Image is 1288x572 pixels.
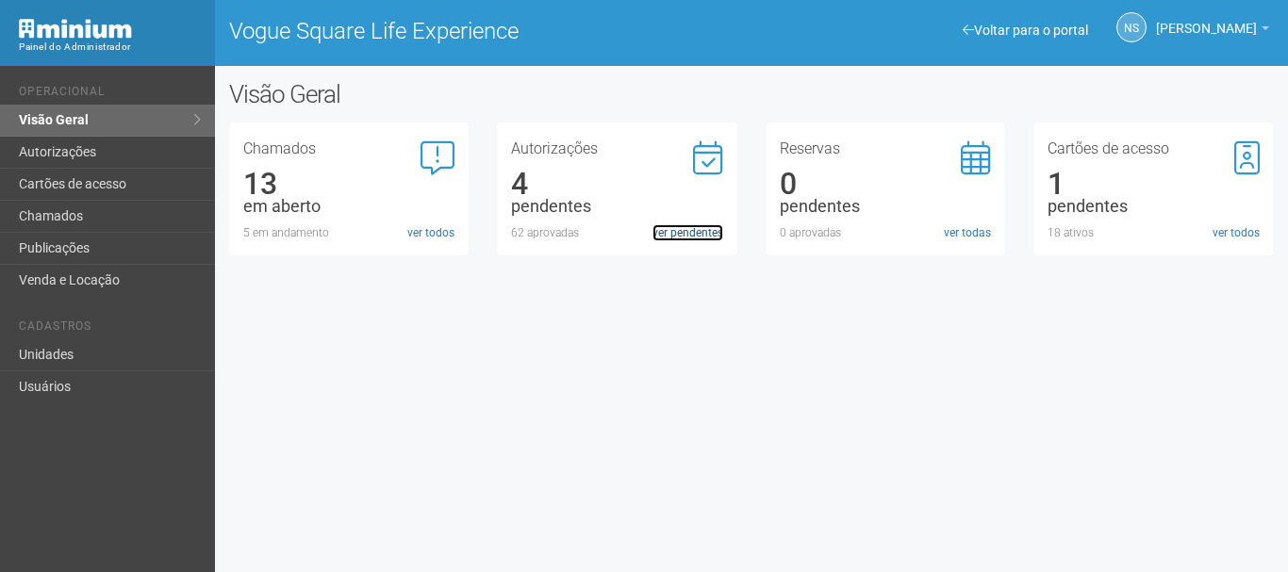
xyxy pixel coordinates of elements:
a: ver todas [944,224,991,241]
span: Nicolle Silva [1156,3,1257,36]
div: 4 [511,175,723,192]
h2: Visão Geral [229,80,648,108]
div: 62 aprovadas [511,224,723,241]
img: Minium [19,19,132,39]
div: pendentes [511,198,723,215]
div: Painel do Administrador [19,39,201,56]
h1: Vogue Square Life Experience [229,19,737,43]
div: 0 aprovadas [780,224,992,241]
a: Voltar para o portal [963,23,1088,38]
h3: Chamados [243,141,455,156]
li: Cadastros [19,319,201,339]
a: ver todos [407,224,454,241]
h3: Cartões de acesso [1048,141,1260,156]
a: NS [1116,12,1147,42]
div: 5 em andamento [243,224,455,241]
a: ver todos [1213,224,1260,241]
a: [PERSON_NAME] [1156,24,1269,39]
div: em aberto [243,198,455,215]
li: Operacional [19,85,201,105]
div: 18 ativos [1048,224,1260,241]
a: ver pendentes [652,224,723,241]
div: 13 [243,175,455,192]
div: pendentes [1048,198,1260,215]
div: 0 [780,175,992,192]
div: 1 [1048,175,1260,192]
h3: Reservas [780,141,992,156]
h3: Autorizações [511,141,723,156]
div: pendentes [780,198,992,215]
